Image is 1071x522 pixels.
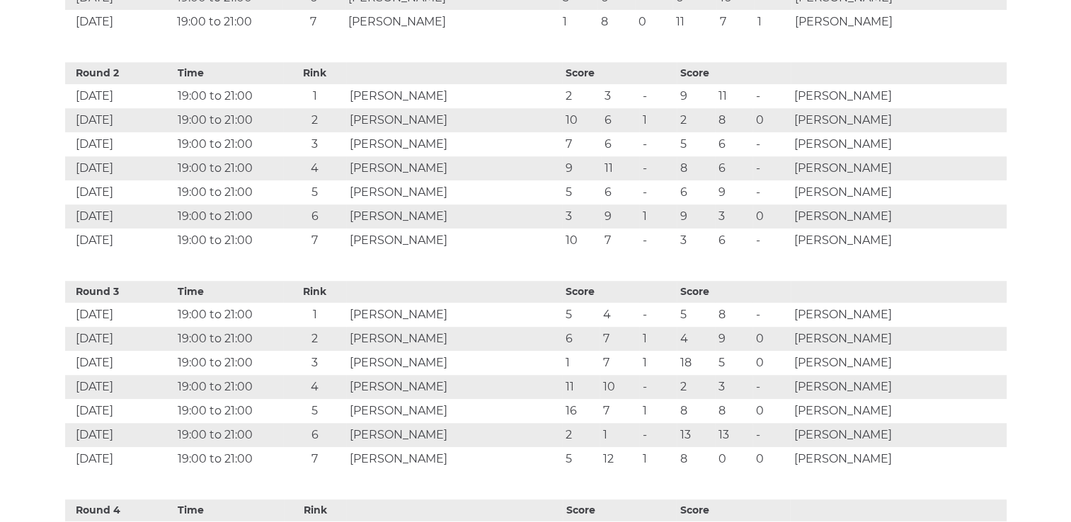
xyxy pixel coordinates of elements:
th: Rink [284,499,347,521]
td: 9 [715,180,753,204]
td: 1 [600,423,639,447]
td: - [752,423,791,447]
th: Score [562,62,677,84]
td: [PERSON_NAME] [791,180,1007,204]
td: 5 [677,132,715,156]
td: 5 [562,447,600,471]
td: [PERSON_NAME] [791,399,1007,423]
td: 6 [601,180,639,204]
td: [DATE] [65,132,174,156]
td: 1 [283,303,346,327]
td: 19:00 to 21:00 [174,204,283,228]
td: 10 [562,228,602,253]
th: Score [676,499,790,521]
td: 19:00 to 21:00 [174,447,283,471]
td: [PERSON_NAME] [791,351,1007,375]
td: 3 [715,375,753,399]
td: 3 [283,132,346,156]
td: 7 [600,399,639,423]
th: Round 3 [65,281,174,303]
td: 1 [639,108,677,132]
td: 0 [752,327,791,351]
td: [PERSON_NAME] [346,327,562,351]
td: 1 [754,10,791,34]
td: - [752,228,791,253]
td: 7 [601,228,639,253]
td: [PERSON_NAME] [791,303,1007,327]
td: [DATE] [65,228,174,253]
td: 19:00 to 21:00 [174,303,283,327]
td: 0 [752,447,791,471]
td: [PERSON_NAME] [346,180,562,204]
td: 3 [601,84,639,108]
td: 8 [715,108,753,132]
td: 6 [677,180,715,204]
td: 2 [283,327,346,351]
td: 9 [562,156,602,180]
td: 1 [559,10,597,34]
td: 2 [562,84,602,108]
td: 1 [562,351,600,375]
td: 7 [600,327,639,351]
td: 2 [677,375,715,399]
td: 7 [283,228,346,253]
td: 1 [639,399,677,423]
td: [PERSON_NAME] [346,84,562,108]
td: - [752,303,791,327]
td: 0 [752,351,791,375]
td: - [752,156,791,180]
td: [PERSON_NAME] [791,84,1007,108]
td: 18 [677,351,715,375]
td: 8 [597,10,635,34]
td: 5 [562,180,602,204]
td: 4 [677,327,715,351]
td: [PERSON_NAME] [346,375,562,399]
td: [DATE] [65,423,174,447]
td: 4 [283,156,346,180]
th: Time [174,281,283,303]
td: 19:00 to 21:00 [174,375,283,399]
td: [DATE] [65,327,174,351]
td: 16 [562,399,600,423]
td: 1 [283,84,346,108]
td: - [639,180,677,204]
td: 9 [677,84,715,108]
td: 2 [283,108,346,132]
td: [PERSON_NAME] [791,108,1007,132]
td: 19:00 to 21:00 [173,10,282,34]
td: 6 [601,132,639,156]
th: Round 2 [65,62,174,84]
td: [DATE] [65,180,174,204]
td: 0 [635,10,672,34]
td: 11 [562,375,600,399]
td: [DATE] [65,108,174,132]
td: 13 [715,423,753,447]
td: - [752,180,791,204]
td: 7 [282,10,345,34]
td: 1 [639,447,677,471]
th: Time [174,62,283,84]
td: 19:00 to 21:00 [174,156,283,180]
td: 5 [715,351,753,375]
td: [PERSON_NAME] [346,108,562,132]
td: 3 [715,204,753,228]
td: 7 [283,447,346,471]
td: 10 [562,108,602,132]
td: 5 [677,303,715,327]
td: 13 [677,423,715,447]
td: 19:00 to 21:00 [174,351,283,375]
td: [DATE] [65,303,174,327]
td: 6 [715,228,753,253]
td: - [639,156,677,180]
td: 8 [677,156,715,180]
td: 5 [562,303,600,327]
td: 19:00 to 21:00 [174,108,283,132]
td: [PERSON_NAME] [791,132,1007,156]
td: 1 [639,204,677,228]
td: 5 [283,399,346,423]
td: [PERSON_NAME] [346,132,562,156]
td: 7 [716,10,754,34]
td: [PERSON_NAME] [346,303,562,327]
td: [PERSON_NAME] [346,204,562,228]
td: 6 [283,423,346,447]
